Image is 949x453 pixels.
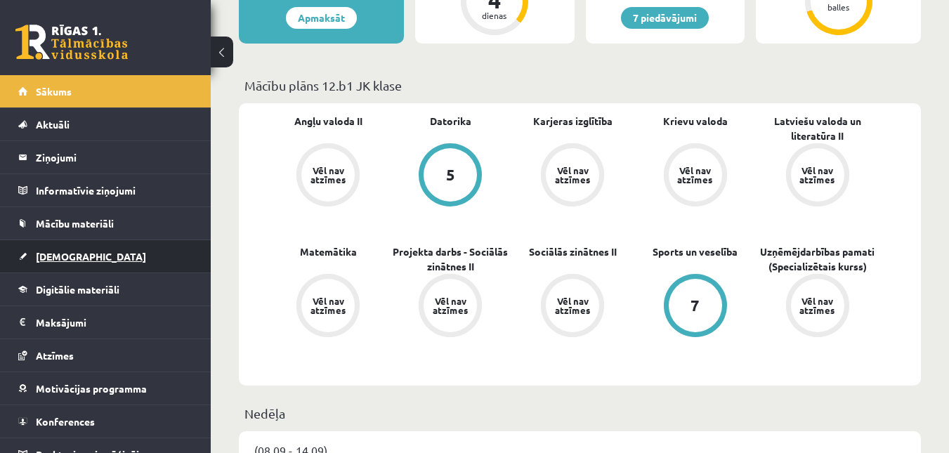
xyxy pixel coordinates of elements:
[653,244,738,259] a: Sports un veselība
[430,114,471,129] a: Datorika
[553,166,592,184] div: Vēl nav atzīmes
[18,372,193,405] a: Motivācijas programma
[757,114,879,143] a: Latviešu valoda un literatūra II
[798,296,837,315] div: Vēl nav atzīmes
[389,143,511,209] a: 5
[511,143,634,209] a: Vēl nav atzīmes
[36,250,146,263] span: [DEMOGRAPHIC_DATA]
[757,244,879,274] a: Uzņēmējdarbības pamati (Specializētais kurss)
[36,118,70,131] span: Aktuāli
[15,25,128,60] a: Rīgas 1. Tālmācības vidusskola
[676,166,715,184] div: Vēl nav atzīmes
[18,339,193,372] a: Atzīmes
[389,244,511,274] a: Projekta darbs - Sociālās zinātnes II
[36,217,114,230] span: Mācību materiāli
[36,174,193,206] legend: Informatīvie ziņojumi
[294,114,362,129] a: Angļu valoda II
[300,244,357,259] a: Matemātika
[389,274,511,340] a: Vēl nav atzīmes
[511,274,634,340] a: Vēl nav atzīmes
[36,85,72,98] span: Sākums
[267,143,389,209] a: Vēl nav atzīmes
[634,143,757,209] a: Vēl nav atzīmes
[446,167,455,183] div: 5
[267,274,389,340] a: Vēl nav atzīmes
[533,114,613,129] a: Karjeras izglītība
[18,405,193,438] a: Konferences
[553,296,592,315] div: Vēl nav atzīmes
[757,274,879,340] a: Vēl nav atzīmes
[691,298,700,313] div: 7
[529,244,617,259] a: Sociālās zinātnes II
[36,415,95,428] span: Konferences
[757,143,879,209] a: Vēl nav atzīmes
[36,283,119,296] span: Digitālie materiāli
[18,207,193,239] a: Mācību materiāli
[18,273,193,306] a: Digitālie materiāli
[473,11,516,20] div: dienas
[818,3,860,11] div: balles
[308,296,348,315] div: Vēl nav atzīmes
[18,306,193,339] a: Maksājumi
[798,166,837,184] div: Vēl nav atzīmes
[244,404,915,423] p: Nedēļa
[18,75,193,107] a: Sākums
[36,306,193,339] legend: Maksājumi
[244,76,915,95] p: Mācību plāns 12.b1 JK klase
[36,141,193,173] legend: Ziņojumi
[36,382,147,395] span: Motivācijas programma
[18,240,193,273] a: [DEMOGRAPHIC_DATA]
[18,174,193,206] a: Informatīvie ziņojumi
[663,114,728,129] a: Krievu valoda
[286,7,357,29] a: Apmaksāt
[18,141,193,173] a: Ziņojumi
[18,108,193,140] a: Aktuāli
[634,274,757,340] a: 7
[431,296,470,315] div: Vēl nav atzīmes
[36,349,74,362] span: Atzīmes
[308,166,348,184] div: Vēl nav atzīmes
[621,7,709,29] a: 7 piedāvājumi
